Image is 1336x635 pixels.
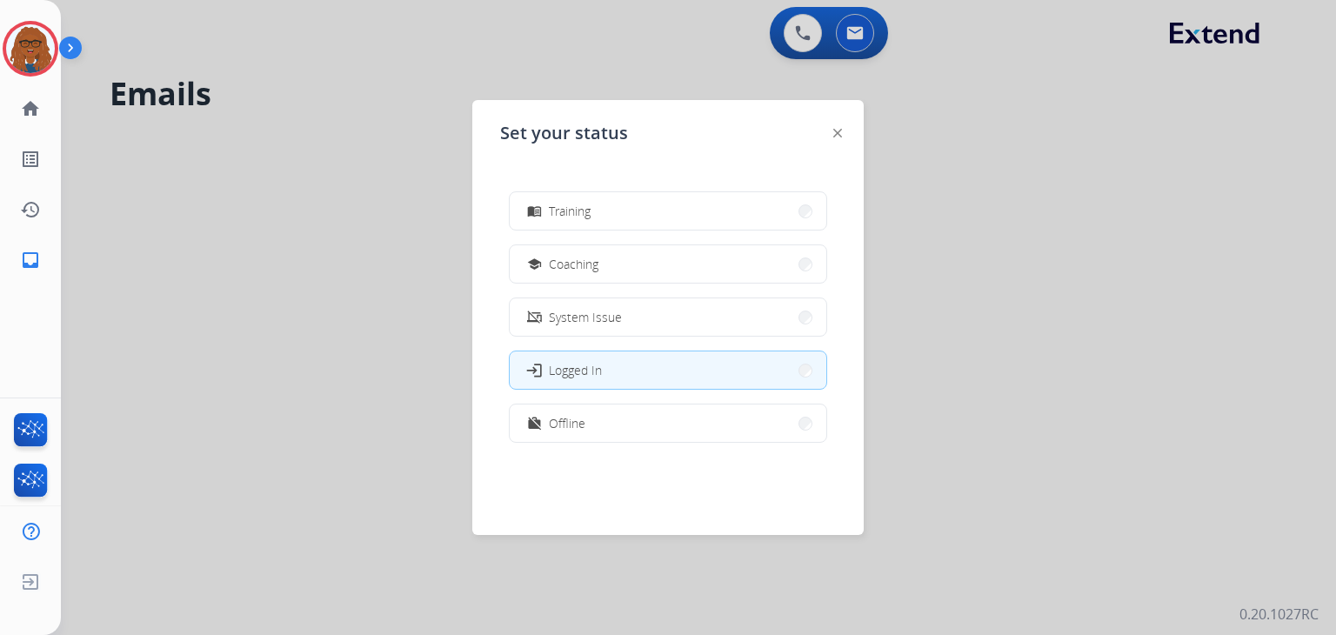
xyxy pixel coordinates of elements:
span: Set your status [500,121,628,145]
mat-icon: inbox [20,250,41,271]
button: Training [510,192,826,230]
mat-icon: home [20,98,41,119]
button: Offline [510,404,826,442]
mat-icon: login [525,361,543,378]
span: Coaching [549,255,598,273]
mat-icon: menu_book [527,204,542,218]
mat-icon: phonelink_off [527,310,542,324]
img: close-button [833,129,842,137]
span: Logged In [549,361,602,379]
mat-icon: school [527,257,542,271]
mat-icon: list_alt [20,149,41,170]
span: System Issue [549,308,622,326]
mat-icon: history [20,199,41,220]
button: Coaching [510,245,826,283]
button: Logged In [510,351,826,389]
span: Training [549,202,591,220]
span: Offline [549,414,585,432]
p: 0.20.1027RC [1239,604,1319,625]
img: avatar [6,24,55,73]
button: System Issue [510,298,826,336]
mat-icon: work_off [527,416,542,431]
